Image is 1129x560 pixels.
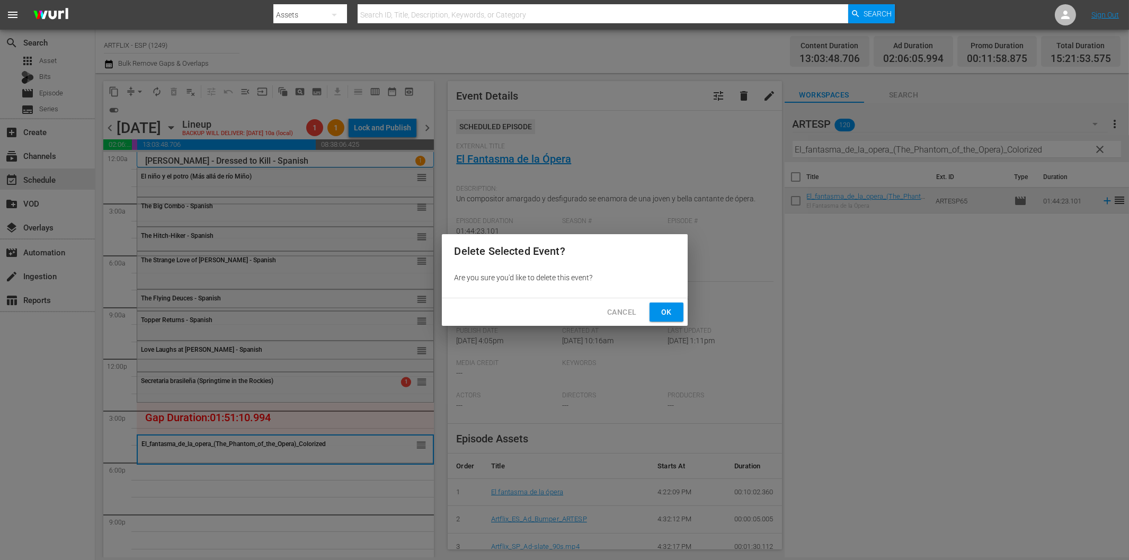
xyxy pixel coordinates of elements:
span: Ok [658,306,675,319]
img: ans4CAIJ8jUAAAAAAAAAAAAAAAAAAAAAAAAgQb4GAAAAAAAAAAAAAAAAAAAAAAAAJMjXAAAAAAAAAAAAAAAAAAAAAAAAgAT5G... [25,3,76,28]
a: Sign Out [1091,11,1119,19]
button: Cancel [599,303,645,322]
button: Ok [650,303,683,322]
h2: Delete Selected Event? [455,243,675,260]
span: menu [6,8,19,21]
div: Are you sure you'd like to delete this event? [442,268,688,287]
span: Cancel [607,306,636,319]
span: Search [864,4,892,23]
